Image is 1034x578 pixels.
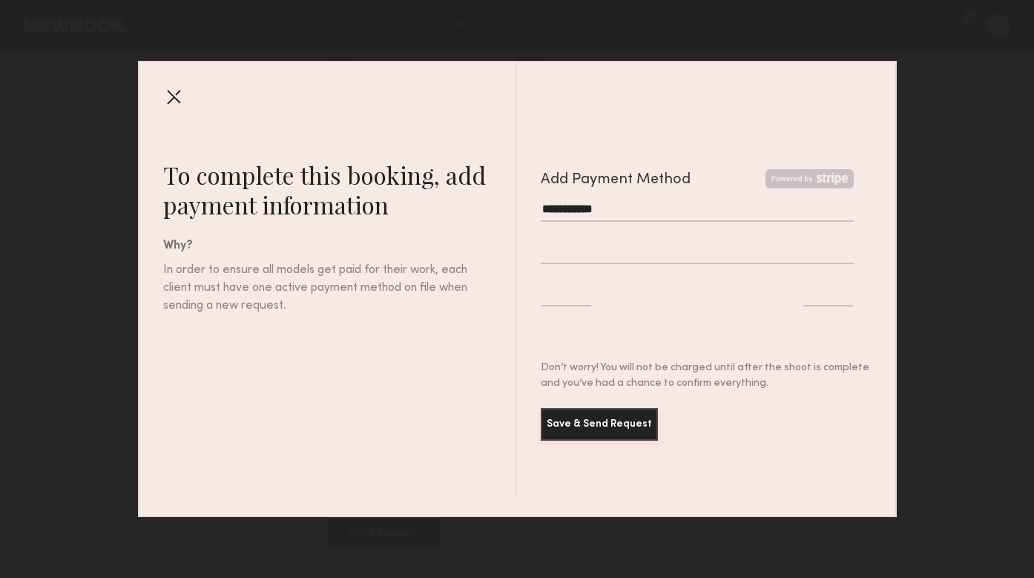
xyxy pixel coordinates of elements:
[541,360,872,391] div: Don’t worry! You will not be charged until after the shoot is complete and you’ve had a chance to...
[803,286,854,301] iframe: Secure CVC input frame
[163,261,469,315] div: In order to ensure all models get paid for their work, each client must have one active payment m...
[163,237,516,255] div: Why?
[163,160,516,220] div: To complete this booking, add payment information
[541,169,691,191] div: Add Payment Method
[541,286,591,301] iframe: Secure expiration date input frame
[541,408,658,441] button: Save & Send Request
[541,244,854,258] iframe: Secure card number input frame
